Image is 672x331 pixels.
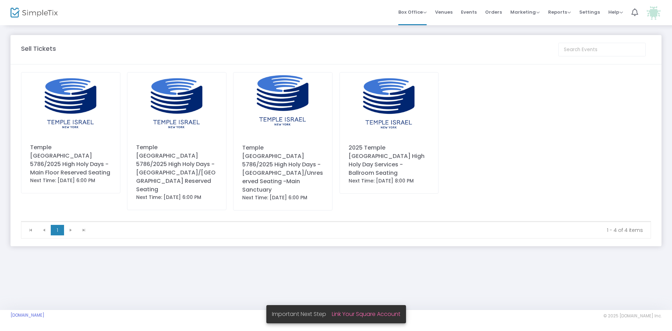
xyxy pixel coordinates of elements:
img: 638923797568465162TINewLogo.png [21,73,120,135]
img: 638923688077839872TINewLogo.png [127,73,226,135]
span: © 2025 [DOMAIN_NAME] Inc. [603,313,661,319]
kendo-pager-info: 1 - 4 of 4 items [96,227,643,234]
img: 638931306461985575638615003914614726TINewLogo.png [340,73,439,135]
a: [DOMAIN_NAME] [10,312,44,318]
span: Events [461,3,477,21]
span: Important Next Step [272,310,332,318]
span: Reports [548,9,571,15]
span: Marketing [510,9,540,15]
div: Temple [GEOGRAPHIC_DATA] 5786/2025 High Holy Days - [GEOGRAPHIC_DATA]/Unreserved Seating -Main Sa... [242,144,323,194]
div: Temple [GEOGRAPHIC_DATA] 5786/2025 High Holy Days - Main Floor Reserved Seating [30,143,111,177]
span: Box Office [398,9,427,15]
input: Search Events [558,43,646,56]
div: Next Time: [DATE] 8:00 PM [349,177,430,185]
span: Settings [579,3,600,21]
div: Next Time: [DATE] 6:00 PM [242,194,323,201]
span: Help [608,9,623,15]
span: Orders [485,3,502,21]
div: Next Time: [DATE] 6:00 PM [136,194,217,201]
div: Temple [GEOGRAPHIC_DATA] 5786/2025 High Holy Days - [GEOGRAPHIC_DATA]/[GEOGRAPHIC_DATA] Reserved ... [136,143,217,194]
span: Page 1 [51,225,64,235]
div: 2025 Temple [GEOGRAPHIC_DATA] High Holy Day Services - Ballroom Seating [349,144,430,177]
div: Next Time: [DATE] 6:00 PM [30,177,111,184]
m-panel-title: Sell Tickets [21,44,56,53]
a: Link Your Square Account [332,310,400,318]
span: Venues [435,3,453,21]
img: 638911746590780486TINewLogo.png [233,73,332,135]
